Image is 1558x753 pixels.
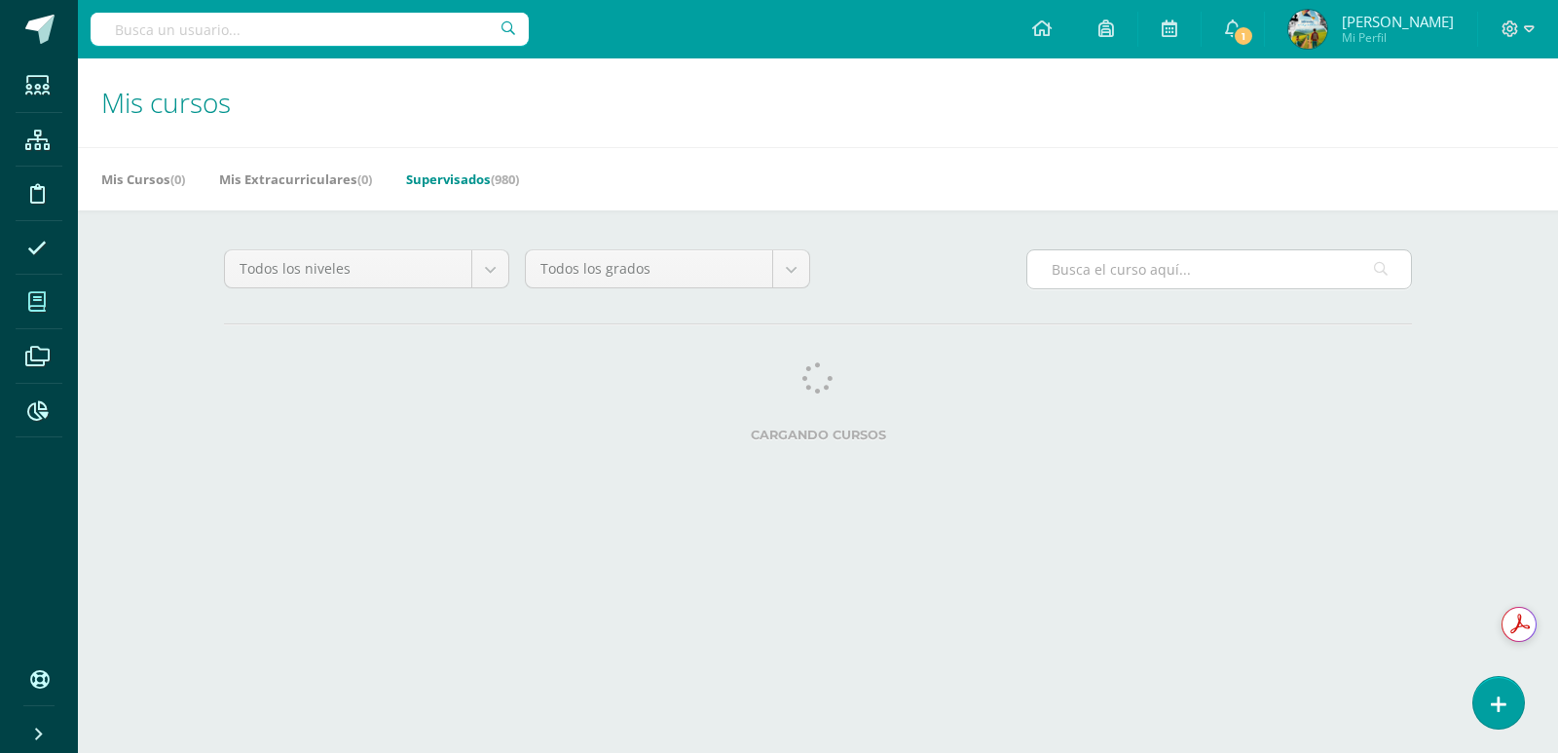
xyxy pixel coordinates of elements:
a: Todos los grados [526,250,809,287]
span: Mis cursos [101,84,231,121]
a: Supervisados(980) [406,164,519,195]
input: Busca el curso aquí... [1027,250,1411,288]
span: [PERSON_NAME] [1342,12,1454,31]
a: Todos los niveles [225,250,508,287]
span: 1 [1233,25,1254,47]
img: 68dc05d322f312bf24d9602efa4c3a00.png [1288,10,1327,49]
span: Mi Perfil [1342,29,1454,46]
input: Busca un usuario... [91,13,529,46]
a: Mis Cursos(0) [101,164,185,195]
label: Cargando cursos [224,428,1412,442]
span: (980) [491,170,519,188]
span: Todos los niveles [240,250,457,287]
span: Todos los grados [540,250,758,287]
span: (0) [357,170,372,188]
a: Mis Extracurriculares(0) [219,164,372,195]
span: (0) [170,170,185,188]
